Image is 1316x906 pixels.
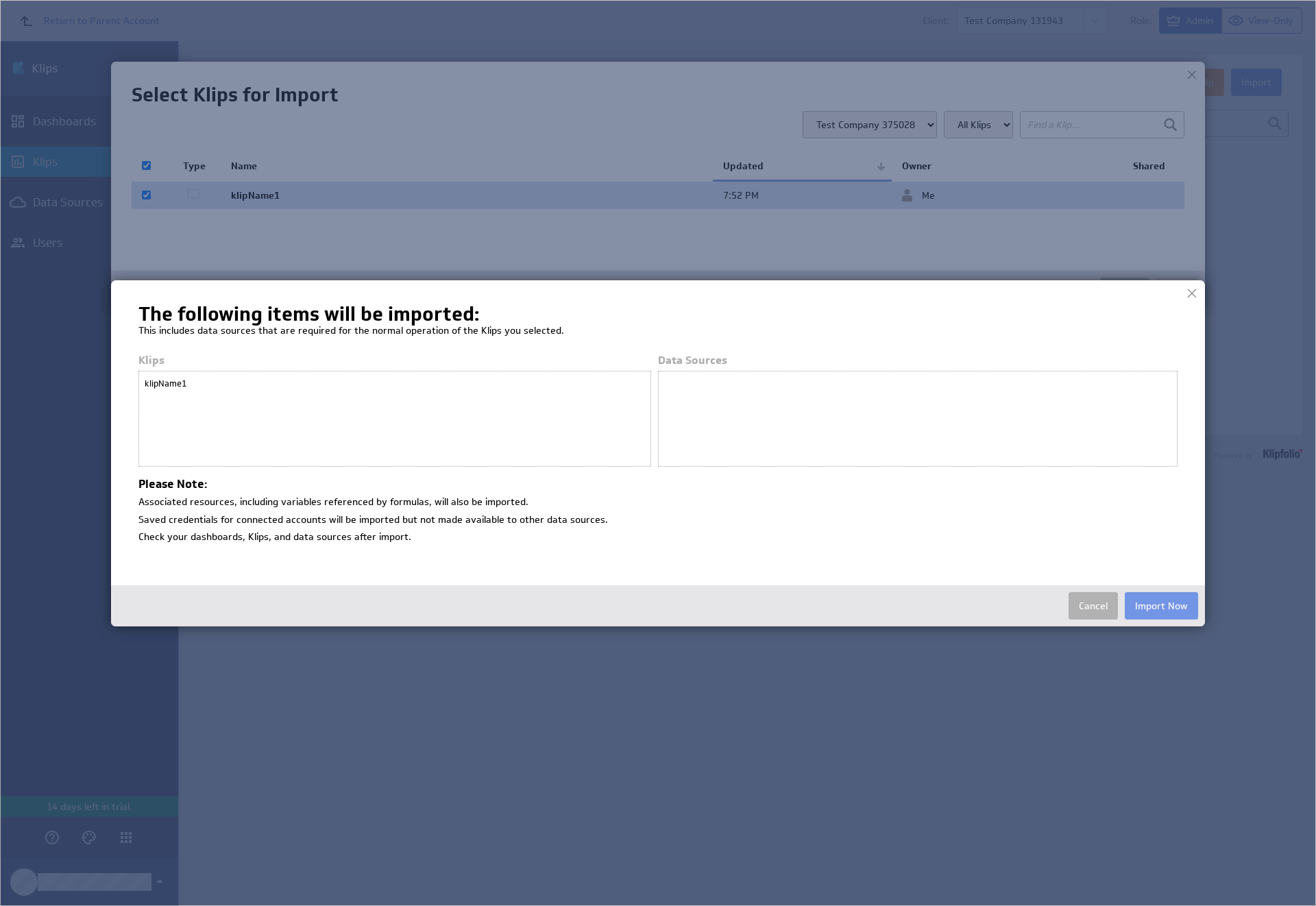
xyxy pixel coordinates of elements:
[138,478,1178,491] h4: Please Note:
[658,354,1178,371] div: Data Sources
[138,526,1178,544] li: Check your dashboards, Klips, and data sources after import.
[138,308,1178,321] h1: The following items will be imported:
[1069,592,1118,620] button: Cancel
[138,321,1178,341] p: This includes data sources that are required for the normal operation of the Klips you selected.
[138,354,658,371] div: Klips
[138,509,1178,527] li: Saved credentials for connected accounts will be imported but not made available to other data so...
[142,374,648,393] div: klipName1
[138,491,1178,509] li: Associated resources, including variables referenced by formulas, will also be imported.
[1125,592,1198,620] button: Import Now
